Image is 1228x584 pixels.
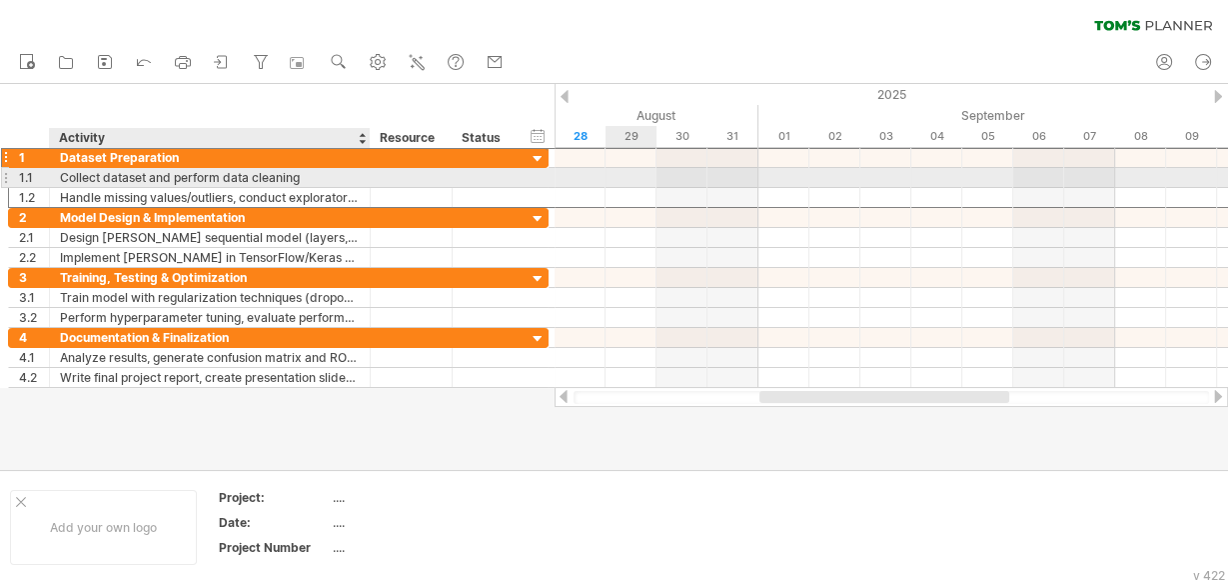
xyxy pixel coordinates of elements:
[19,168,49,187] div: 1.1
[60,288,360,307] div: Train model with regularization techniques (dropout, weight decay)
[60,148,360,167] div: Dataset Preparation
[333,539,501,556] div: ....
[19,208,49,227] div: 2
[1166,126,1217,147] div: Tuesday, 9 September 2025
[911,126,962,147] div: Thursday, 4 September 2025
[19,148,49,167] div: 1
[656,126,707,147] div: Saturday, 30 August 2025
[333,514,501,531] div: ....
[1013,126,1064,147] div: Saturday, 6 September 2025
[19,288,49,307] div: 3.1
[809,126,860,147] div: Tuesday, 2 September 2025
[1115,126,1166,147] div: Monday, 8 September 2025
[19,228,49,247] div: 2.1
[19,308,49,327] div: 3.2
[60,248,360,267] div: Implement [PERSON_NAME] in TensorFlow/Keras or PyTorch, run baseline training, and refine pipeline
[60,208,360,227] div: Model Design & Implementation
[219,514,329,531] div: Date:
[758,126,809,147] div: Monday, 1 September 2025
[19,368,49,387] div: 4.2
[19,268,49,287] div: 3
[60,168,360,187] div: Collect dataset and perform data cleaning
[333,489,501,506] div: ....
[59,128,359,148] div: Activity
[1064,126,1115,147] div: Sunday, 7 September 2025
[60,328,360,347] div: Documentation & Finalization
[60,308,360,327] div: Perform hyperparameter tuning, evaluate performance metrics (accuracy, sensitivity, specificity, ...
[19,348,49,367] div: 4.1
[10,490,197,565] div: Add your own logo
[1193,568,1225,583] div: v 422
[555,126,606,147] div: Thursday, 28 August 2025
[462,128,506,148] div: Status
[19,328,49,347] div: 4
[962,126,1013,147] div: Friday, 5 September 2025
[219,539,329,556] div: Project Number
[606,126,656,147] div: Friday, 29 August 2025
[860,126,911,147] div: Wednesday, 3 September 2025
[60,268,360,287] div: Training, Testing & Optimization
[60,188,360,207] div: Handle missing values/outliers, conduct exploratory data analysis (EDA), and finalize preprocessing
[19,188,49,207] div: 1.2
[380,128,441,148] div: Resource
[219,489,329,506] div: Project:
[60,348,360,367] div: Analyze results, generate confusion matrix and ROC curves, and prepare visualizations
[707,126,758,147] div: Sunday, 31 August 2025
[19,248,49,267] div: 2.2
[60,228,360,247] div: Design [PERSON_NAME] sequential model (layers, activations, hyperparameters)
[60,368,360,387] div: Write final project report, create presentation slides/demo, proof-read, and finalize submission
